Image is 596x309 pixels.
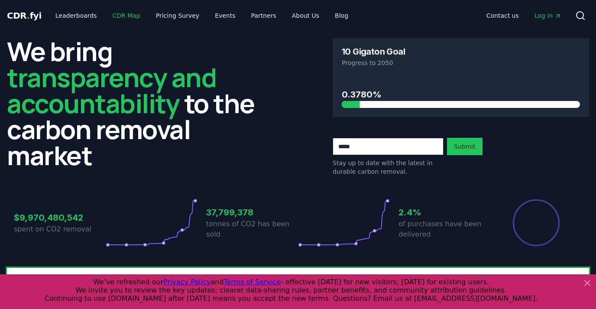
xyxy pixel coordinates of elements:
[7,10,42,22] a: CDR.fyi
[342,47,405,56] h3: 10 Gigaton Goal
[106,8,147,23] a: CDR Map
[27,10,30,21] span: .
[398,219,490,240] p: of purchases have been delivered
[49,8,104,23] a: Leaderboards
[398,206,490,219] h3: 2.4%
[285,8,326,23] a: About Us
[206,219,298,240] p: tonnes of CO2 has been sold
[7,10,42,21] span: CDR fyi
[328,8,355,23] a: Blog
[49,8,355,23] nav: Main
[342,88,580,101] h3: 0.3780%
[14,224,106,234] p: spent on CO2 removal
[447,138,483,155] button: Submit
[333,159,444,176] p: Stay up to date with the latest in durable carbon removal.
[149,8,206,23] a: Pricing Survey
[534,11,561,20] span: Log in
[7,38,263,168] h2: We bring to the carbon removal market
[342,59,580,67] p: Progress to 2050
[528,8,568,23] a: Log in
[14,211,106,224] h3: $9,970,480,542
[206,206,298,219] h3: 37,799,378
[244,8,283,23] a: Partners
[208,8,242,23] a: Events
[479,8,526,23] a: Contact us
[7,59,216,121] span: transparency and accountability
[479,8,568,23] nav: Main
[512,198,560,247] div: Percentage of sales delivered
